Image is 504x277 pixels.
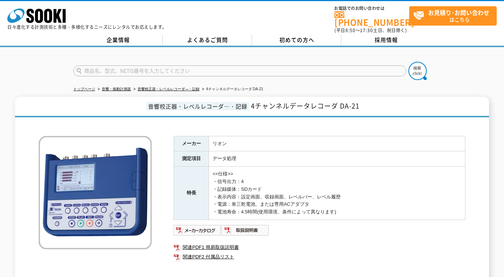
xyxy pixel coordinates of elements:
img: 4チャンネルデータレコーダ DA-21 [39,136,152,249]
a: メーカーカタログ [174,229,221,235]
a: 初めての方へ [252,35,341,46]
span: お電話でのお問い合わせは [334,6,409,11]
a: 関連PDF2 付属品リスト [174,252,465,262]
span: (平日 ～ 土日、祝日除く) [334,27,407,34]
th: メーカー [174,136,209,151]
a: 音響・振動計測器 [102,87,131,91]
a: 企業情報 [73,35,163,46]
a: トップページ [73,87,95,91]
span: 17:30 [360,27,373,34]
td: リオン [209,136,465,151]
a: 音響校正器・レベルレコーダ―・記録 [137,87,199,91]
img: 取扱説明書 [221,224,269,236]
span: 4チャンネルデータレコーダ DA-21 [251,101,360,111]
strong: お見積り･お問い合わせ [428,8,489,17]
a: 関連PDF1 簡易取扱説明書 [174,243,465,252]
a: 取扱説明書 [221,229,269,235]
span: 8:50 [345,27,356,34]
img: メーカーカタログ [174,224,221,236]
p: 日々進化する計測技術と多種・多様化するニーズにレンタルでお応えします。 [7,25,167,29]
th: 測定項目 [174,151,209,167]
a: [PHONE_NUMBER] [334,11,409,26]
span: はこちら [413,7,496,25]
td: データ処理 [209,151,465,167]
input: 商品名、型式、NETIS番号を入力してください [73,65,406,76]
td: <<仕様>> ・信号出力：4 ・記録媒体：SDカード ・表示内容：設定画面、収録画面、レベルバー、レベル履歴 ・電源：単三乾電池、または専用ACアダプタ ・電池寿命：4.5時間(使用環境、条件に... [209,167,465,220]
img: btn_search.png [408,62,427,80]
th: 特長 [174,167,209,220]
span: 初めての方へ [279,36,314,44]
a: お見積り･お問い合わせはこちら [409,6,497,26]
a: 採用情報 [341,35,431,46]
li: 4チャンネルデータレコーダ DA-21 [201,86,263,93]
a: よくあるご質問 [163,35,252,46]
span: 音響校正器・レベルレコーダ―・記録 [146,102,249,110]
